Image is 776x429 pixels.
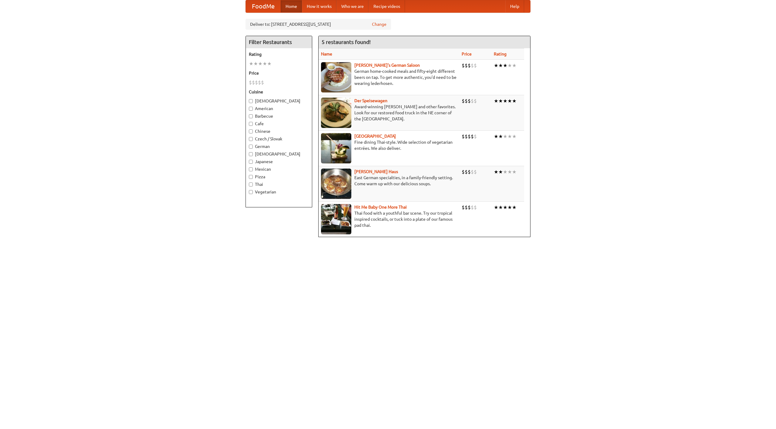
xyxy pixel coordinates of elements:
li: $ [465,62,468,69]
label: Pizza [249,174,309,180]
li: ★ [494,62,498,69]
b: Der Speisewagen [354,98,387,103]
div: Deliver to: [STREET_ADDRESS][US_STATE] [246,19,391,30]
li: ★ [507,133,512,140]
li: ★ [503,62,507,69]
li: ★ [263,60,267,67]
input: Chinese [249,129,253,133]
a: FoodMe [246,0,281,12]
li: $ [471,98,474,104]
a: Name [321,52,332,56]
label: Japanese [249,159,309,165]
a: Price [462,52,472,56]
li: $ [462,169,465,175]
p: German home-cooked meals and fifty-eight different beers on tap. To get more authentic, you'd nee... [321,68,457,86]
a: Hit Me Baby One More Thai [354,205,407,209]
li: ★ [494,98,498,104]
input: Barbecue [249,114,253,118]
li: ★ [494,133,498,140]
label: American [249,106,309,112]
li: $ [468,62,471,69]
input: American [249,107,253,111]
input: Mexican [249,167,253,171]
li: ★ [507,98,512,104]
h4: Filter Restaurants [246,36,312,48]
li: ★ [258,60,263,67]
li: $ [471,204,474,211]
li: ★ [498,98,503,104]
input: Czech / Slovak [249,137,253,141]
input: Vegetarian [249,190,253,194]
li: $ [252,79,255,86]
li: $ [474,98,477,104]
a: Change [372,21,386,27]
li: ★ [498,204,503,211]
li: ★ [498,62,503,69]
li: $ [465,98,468,104]
li: ★ [512,169,517,175]
li: $ [255,79,258,86]
li: $ [471,133,474,140]
input: Thai [249,183,253,186]
li: ★ [507,204,512,211]
label: Chinese [249,128,309,134]
p: Award-winning [PERSON_NAME] and other favorites. Look for our restored food truck in the NE corne... [321,104,457,122]
input: [DEMOGRAPHIC_DATA] [249,99,253,103]
p: Thai food with a youthful bar scene. Try our tropical inspired cocktails, or tuck into a plate of... [321,210,457,228]
li: ★ [512,133,517,140]
h5: Cuisine [249,89,309,95]
input: German [249,145,253,149]
li: ★ [503,204,507,211]
a: How it works [302,0,336,12]
li: ★ [249,60,253,67]
a: Home [281,0,302,12]
li: ★ [498,133,503,140]
a: Help [505,0,524,12]
h5: Rating [249,51,309,57]
li: $ [462,133,465,140]
li: ★ [512,204,517,211]
li: $ [249,79,252,86]
li: ★ [503,169,507,175]
li: $ [462,204,465,211]
p: East German specialties, in a family-friendly setting. Come warm up with our delicious soups. [321,175,457,187]
li: $ [468,204,471,211]
li: ★ [498,169,503,175]
li: ★ [494,204,498,211]
a: [GEOGRAPHIC_DATA] [354,134,396,139]
li: $ [465,169,468,175]
li: ★ [503,133,507,140]
li: $ [471,62,474,69]
h5: Price [249,70,309,76]
label: German [249,143,309,149]
label: Barbecue [249,113,309,119]
li: $ [474,204,477,211]
label: Mexican [249,166,309,172]
input: [DEMOGRAPHIC_DATA] [249,152,253,156]
li: $ [468,169,471,175]
a: [PERSON_NAME] Haus [354,169,398,174]
img: kohlhaus.jpg [321,169,351,199]
a: [PERSON_NAME]'s German Saloon [354,63,420,68]
li: $ [474,169,477,175]
label: Vegetarian [249,189,309,195]
li: ★ [267,60,272,67]
a: Rating [494,52,507,56]
ng-pluralize: 5 restaurants found! [322,39,371,45]
input: Cafe [249,122,253,126]
label: Cafe [249,121,309,127]
li: $ [261,79,264,86]
li: ★ [503,98,507,104]
li: ★ [507,169,512,175]
li: $ [471,169,474,175]
img: esthers.jpg [321,62,351,92]
li: $ [465,133,468,140]
li: ★ [512,62,517,69]
input: Pizza [249,175,253,179]
a: Recipe videos [369,0,405,12]
img: babythai.jpg [321,204,351,234]
li: ★ [494,169,498,175]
